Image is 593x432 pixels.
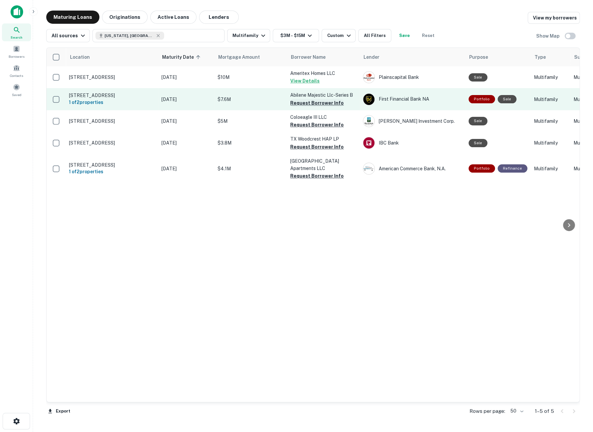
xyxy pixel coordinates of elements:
span: Location [70,53,90,61]
a: View my borrowers [528,12,580,24]
div: This is a portfolio loan with 2 properties [469,95,495,103]
button: Reset [418,29,439,42]
p: [DATE] [161,165,211,172]
div: This is a portfolio loan with 2 properties [469,164,495,173]
th: Mortgage Amount [214,48,287,66]
p: [DATE] [161,139,211,147]
button: Request Borrower Info [290,121,344,129]
span: Search [11,35,22,40]
div: Sale [469,73,487,82]
p: [STREET_ADDRESS] [69,74,155,80]
div: American Commerce Bank, N.a. [363,163,462,175]
th: Location [66,48,158,66]
span: [US_STATE], [GEOGRAPHIC_DATA] [105,33,154,39]
p: [STREET_ADDRESS] [69,118,155,124]
span: Lender [364,53,379,61]
p: Rows per page: [470,407,505,415]
button: Request Borrower Info [290,172,344,180]
th: Lender [360,48,465,66]
button: Custom [322,29,355,42]
p: [STREET_ADDRESS] [69,140,155,146]
p: [STREET_ADDRESS] [69,162,155,168]
th: Purpose [465,48,531,66]
span: Mortgage Amount [218,53,268,61]
div: All sources [52,32,87,40]
p: $4.1M [218,165,284,172]
p: [DATE] [161,96,211,103]
button: Multifamily [227,29,270,42]
p: $10M [218,74,284,81]
a: Search [2,23,31,41]
button: View Details [290,77,320,85]
button: Request Borrower Info [290,143,344,151]
iframe: Chat Widget [560,379,593,411]
div: Sale [469,139,487,147]
p: Multifamily [534,139,567,147]
img: picture [363,137,374,149]
th: Type [531,48,570,66]
img: capitalize-icon.png [11,5,23,18]
span: Borrower Name [291,53,326,61]
p: Coloeagle III LLC [290,114,356,121]
p: $5M [218,117,284,125]
img: picture [363,116,374,127]
button: $3M - $15M [273,29,319,42]
span: Borrowers [9,54,24,59]
h6: Show Map [536,32,561,40]
span: Maturity Date [162,53,202,61]
img: picture [363,94,374,105]
span: Contacts [10,73,23,78]
img: picture [363,163,374,174]
a: Borrowers [2,43,31,60]
button: Export [46,406,72,416]
div: 50 [508,406,524,416]
p: [DATE] [161,74,211,81]
p: TX Woodcrest HAP LP [290,135,356,143]
p: Abilene Majestic Llc-series B [290,91,356,99]
a: Contacts [2,62,31,80]
p: [DATE] [161,117,211,125]
p: [STREET_ADDRESS] [69,92,155,98]
span: Saved [12,92,21,97]
button: Maturing Loans [46,11,99,24]
th: Maturity Date [158,48,214,66]
button: Request Borrower Info [290,99,344,107]
button: Lenders [199,11,239,24]
div: [PERSON_NAME] Investment Corp. [363,115,462,127]
span: Purpose [469,53,488,61]
img: picture [363,72,374,83]
button: All Filters [358,29,391,42]
p: Multifamily [534,96,567,103]
div: IBC Bank [363,137,462,149]
th: Borrower Name [287,48,360,66]
p: 1–5 of 5 [535,407,554,415]
div: This loan purpose was for refinancing [498,164,527,173]
div: Custom [327,32,352,40]
button: Originations [102,11,148,24]
div: First Financial Bank NA [363,93,462,105]
span: Type [535,53,546,61]
button: Active Loans [150,11,196,24]
p: $7.6M [218,96,284,103]
a: Saved [2,81,31,99]
h6: 1 of 2 properties [69,168,155,175]
div: Sale [498,95,516,103]
h6: 1 of 2 properties [69,99,155,106]
button: Save your search to get updates of matches that match your search criteria. [394,29,415,42]
p: Multifamily [534,74,567,81]
button: All sources [46,29,90,42]
div: Plainscapital Bank [363,71,462,83]
p: $3.8M [218,139,284,147]
p: [GEOGRAPHIC_DATA] Apartments LLC [290,157,356,172]
p: Multifamily [534,165,567,172]
p: Ameritex Homes LLC [290,70,356,77]
p: Multifamily [534,117,567,125]
div: Sale [469,117,487,125]
button: [US_STATE], [GEOGRAPHIC_DATA] [92,29,225,42]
